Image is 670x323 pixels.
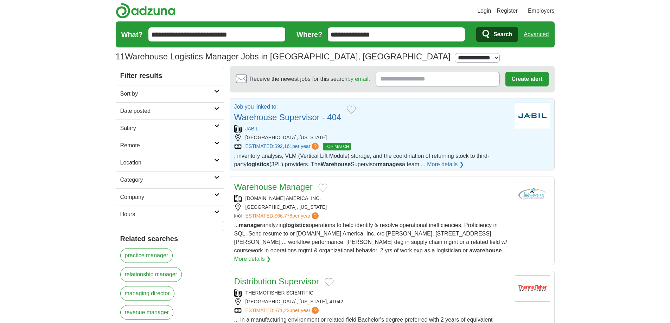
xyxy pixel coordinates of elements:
[239,222,262,228] strong: manager
[245,290,314,296] a: THERMOFISHER SCIENTIFIC
[234,112,342,122] a: Warehouse Supervisor - 404
[234,277,319,286] a: Distribution Supervisor
[116,154,224,171] a: Location
[528,7,555,15] a: Employers
[274,213,292,219] span: $66,778
[250,75,370,83] span: Receive the newest jobs for this search :
[245,126,259,131] a: JABIL
[116,119,224,137] a: Salary
[515,275,550,302] img: Thermo Fisher Scientific logo
[116,3,176,19] img: Adzuna logo
[234,255,271,263] a: More details ❯
[524,27,549,41] a: Advanced
[234,195,509,202] div: [DOMAIN_NAME] AMERICA, INC.
[321,161,351,167] strong: Warehouse
[274,143,292,149] span: $92,161
[318,183,327,192] button: Add to favorite jobs
[116,188,224,206] a: Company
[120,210,214,219] h2: Hours
[378,161,402,167] strong: manages
[296,29,322,40] label: Where?
[493,27,512,41] span: Search
[515,181,550,207] img: Company logo
[116,85,224,102] a: Sort by
[116,52,451,61] h1: Warehouse Logistics Manager Jobs in [GEOGRAPHIC_DATA], [GEOGRAPHIC_DATA]
[120,233,219,244] h2: Related searches
[347,76,369,82] a: by email
[120,159,214,167] h2: Location
[234,103,342,111] p: Job you linked to:
[116,50,125,63] span: 11
[286,222,309,228] strong: logistics
[116,137,224,154] a: Remote
[247,161,269,167] strong: logistics
[120,141,214,150] h2: Remote
[116,171,224,188] a: Category
[120,107,214,115] h2: Date posted
[116,102,224,119] a: Date posted
[245,307,320,314] a: ESTIMATED:$71,223per year?
[274,308,292,313] span: $71,223
[120,248,173,263] a: practice manager
[116,66,224,85] h2: Filter results
[234,153,490,167] span: , inventory analysis, VLM (Vertical Lift Module) storage, and the coordination of returning stock...
[476,27,518,42] button: Search
[234,298,509,305] div: [GEOGRAPHIC_DATA], [US_STATE], 41042
[120,305,173,320] a: revenue manager
[312,143,319,150] span: ?
[347,105,356,114] button: Add to favorite jobs
[120,193,214,201] h2: Company
[323,143,351,150] span: TOP MATCH
[477,7,491,15] a: Login
[325,278,334,286] button: Add to favorite jobs
[234,134,509,141] div: [GEOGRAPHIC_DATA], [US_STATE]
[121,29,143,40] label: What?
[234,204,509,211] div: [GEOGRAPHIC_DATA], [US_STATE]
[312,307,319,314] span: ?
[120,124,214,133] h2: Salary
[234,182,313,192] a: Warehouse Manager
[427,160,464,169] a: More details ❯
[312,212,319,219] span: ?
[116,206,224,223] a: Hours
[505,72,548,86] button: Create alert
[120,286,174,301] a: managing director
[120,267,182,282] a: relationship manager
[120,90,214,98] h2: Sort by
[234,222,507,253] span: ... analyzing operations to help identify & resolve operational inefficiencies. Proficiency in SQ...
[497,7,518,15] a: Register
[472,247,502,253] strong: warehouse
[120,176,214,184] h2: Category
[245,212,320,220] a: ESTIMATED:$66,778per year?
[515,103,550,129] img: Jabil logo
[245,143,320,150] a: ESTIMATED:$92,161per year?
